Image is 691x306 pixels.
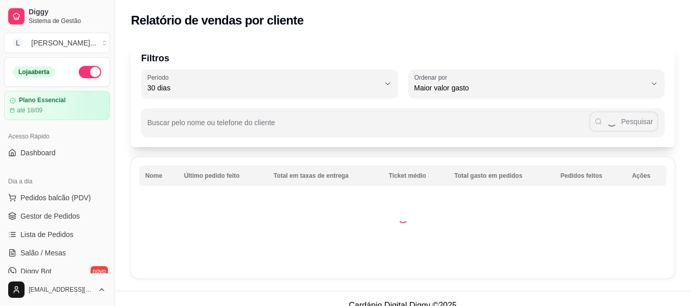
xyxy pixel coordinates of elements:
button: Período30 dias [141,69,398,98]
a: Lista de Pedidos [4,226,110,243]
span: Diggy Bot [20,266,52,276]
input: Buscar pelo nome ou telefone do cliente [147,122,589,132]
div: Loading [398,213,408,223]
div: Dia a dia [4,173,110,190]
span: Diggy [29,8,106,17]
span: Pedidos balcão (PDV) [20,193,91,203]
a: Diggy Botnovo [4,263,110,279]
span: Gestor de Pedidos [20,211,80,221]
a: DiggySistema de Gestão [4,4,110,29]
a: Plano Essencialaté 18/09 [4,91,110,120]
button: Ordenar porMaior valor gasto [408,69,665,98]
h2: Relatório de vendas por cliente [131,12,304,29]
article: Plano Essencial [19,97,65,104]
button: Alterar Status [79,66,101,78]
span: Dashboard [20,148,56,158]
p: Filtros [141,51,664,65]
div: Loja aberta [13,66,55,78]
a: Gestor de Pedidos [4,208,110,224]
span: Maior valor gasto [414,83,647,93]
article: até 18/09 [17,106,42,114]
span: Salão / Mesas [20,248,66,258]
span: Lista de Pedidos [20,229,74,240]
button: [EMAIL_ADDRESS][DOMAIN_NAME] [4,277,110,302]
a: Salão / Mesas [4,245,110,261]
label: Ordenar por [414,73,451,82]
label: Período [147,73,172,82]
span: [EMAIL_ADDRESS][DOMAIN_NAME] [29,286,94,294]
span: 30 dias [147,83,380,93]
span: L [13,38,23,48]
div: Acesso Rápido [4,128,110,145]
button: Select a team [4,33,110,53]
a: Dashboard [4,145,110,161]
div: [PERSON_NAME] ... [31,38,96,48]
span: Sistema de Gestão [29,17,106,25]
button: Pedidos balcão (PDV) [4,190,110,206]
